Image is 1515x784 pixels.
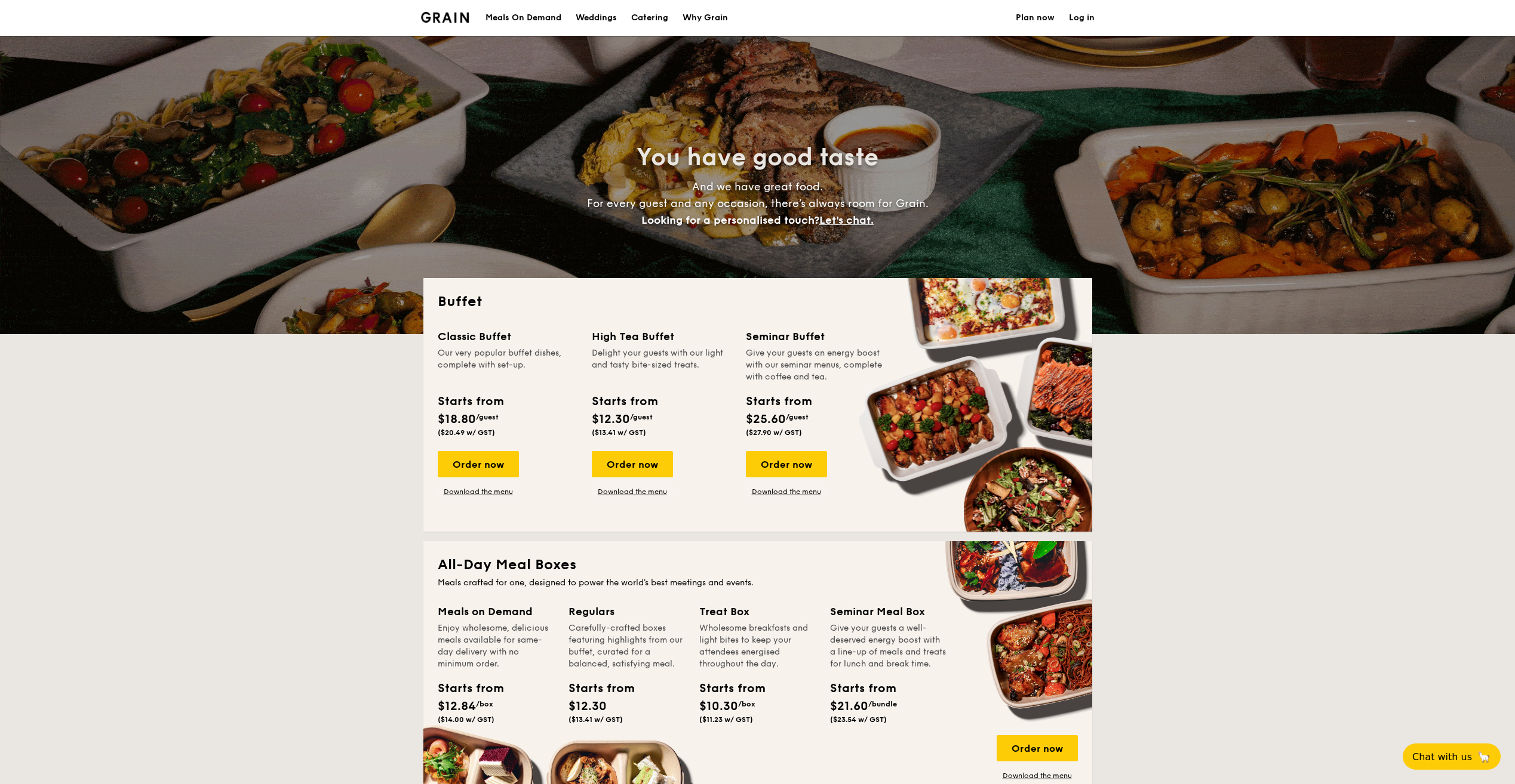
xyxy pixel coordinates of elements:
div: Carefully-crafted boxes featuring highlights from our buffet, curated for a balanced, satisfying ... [568,622,685,670]
div: Starts from [699,680,753,697]
div: Starts from [592,393,657,410]
span: $18.80 [438,412,476,427]
div: Starts from [830,680,884,697]
span: ($20.49 w/ GST) [438,428,495,437]
div: Starts from [568,680,622,697]
div: Delight your guests with our light and tasty bite-sized treats. [592,347,732,383]
div: Seminar Buffet [746,328,886,345]
h2: Buffet [438,292,1078,311]
div: Regulars [568,603,685,620]
span: ($27.90 w/ GST) [746,428,802,437]
span: ($13.41 w/ GST) [592,428,646,437]
span: ($11.23 w/ GST) [699,715,753,724]
div: Order now [997,735,1078,761]
div: Order now [592,451,673,477]
div: Give your guests a well-deserved energy boost with a line-up of meals and treats for lunch and br... [830,622,947,670]
span: $12.84 [438,699,476,714]
div: Classic Buffet [438,328,577,345]
img: Grain [421,12,469,23]
div: Starts from [438,393,503,410]
span: /box [738,700,755,708]
div: Meals crafted for one, designed to power the world's best meetings and events. [438,577,1078,589]
div: Wholesome breakfasts and light bites to keep your attendees energised throughout the day. [699,622,816,670]
div: Treat Box [699,603,816,620]
div: Meals on Demand [438,603,554,620]
span: /bundle [868,700,897,708]
div: Give your guests an energy boost with our seminar menus, complete with coffee and tea. [746,347,886,383]
span: $12.30 [592,412,630,427]
button: Chat with us🦙 [1403,743,1501,770]
div: Order now [438,451,519,477]
span: $21.60 [830,699,868,714]
span: Chat with us [1412,751,1472,763]
div: Starts from [438,680,491,697]
span: Let's chat. [819,214,874,227]
span: /box [476,700,493,708]
a: Download the menu [997,771,1078,780]
span: ($14.00 w/ GST) [438,715,494,724]
span: $25.60 [746,412,786,427]
div: Enjoy wholesome, delicious meals available for same-day delivery with no minimum order. [438,622,554,670]
span: ($13.41 w/ GST) [568,715,623,724]
span: $10.30 [699,699,738,714]
span: /guest [786,413,809,421]
div: Our very popular buffet dishes, complete with set-up. [438,347,577,383]
div: Order now [746,451,827,477]
span: 🦙 [1477,750,1491,764]
h2: All-Day Meal Boxes [438,555,1078,575]
a: Download the menu [592,487,673,496]
div: Seminar Meal Box [830,603,947,620]
div: Starts from [746,393,811,410]
span: /guest [630,413,653,421]
a: Logotype [421,12,469,23]
div: High Tea Buffet [592,328,732,345]
span: ($23.54 w/ GST) [830,715,887,724]
span: /guest [476,413,499,421]
span: $12.30 [568,699,607,714]
a: Download the menu [746,487,827,496]
a: Download the menu [438,487,519,496]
